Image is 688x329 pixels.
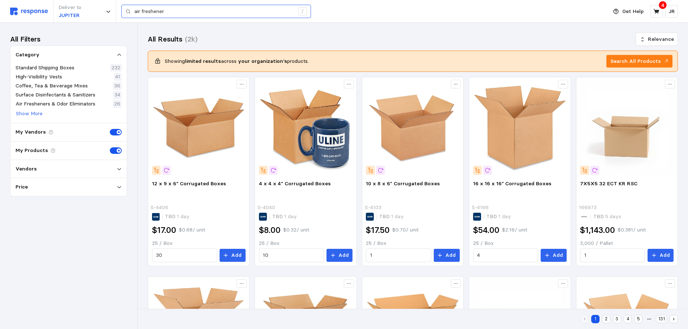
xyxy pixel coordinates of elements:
[610,57,661,65] p: Search All Products
[390,213,404,220] span: 1 day
[238,58,287,64] b: your organization's
[176,213,190,220] span: 1 day
[472,204,489,212] p: S-4166
[165,57,309,65] p: Showing across products.
[636,33,678,46] button: Relevance
[602,315,610,323] button: 2
[338,251,349,259] p: Add
[593,213,621,221] p: TBD
[59,4,81,12] p: Deliver to
[148,34,182,44] h3: All Results
[609,5,648,18] button: Get Help
[584,249,641,262] input: Qty
[185,34,198,44] h3: (2k)
[366,81,459,174] img: S-4103
[152,81,246,174] img: S-4406
[16,147,48,155] p: My Products
[553,251,563,259] p: Add
[151,204,168,212] p: S-4406
[298,7,307,16] div: /
[16,64,74,72] p: Standard Shipping Boxes
[365,204,381,212] p: S-4103
[259,180,331,187] span: 4 x 4 x 4" Corrugated Boxes
[591,315,600,323] button: 1
[220,249,246,262] button: Add
[366,239,459,247] p: 25 / Box
[613,315,621,323] button: 3
[473,239,567,247] p: 25 / Box
[579,204,597,212] p: 166973
[473,81,567,174] img: S-4166
[366,180,440,187] span: 10 x 8 x 6" Corrugated Boxes
[366,225,390,236] h2: $17.50
[114,100,120,108] p: 26
[648,249,674,262] button: Add
[16,73,62,81] p: High-Visibility Vests
[445,251,456,259] p: Add
[541,249,567,262] button: Add
[185,58,221,64] b: limited results
[473,225,499,236] h2: $54.00
[259,81,352,174] img: S-4040
[152,225,176,236] h2: $17.00
[10,34,40,44] h3: All Filters
[258,204,275,212] p: S-4040
[661,1,665,9] p: 4
[497,213,511,220] span: 1 day
[16,100,95,108] p: Air Fresheners & Odor Eliminators
[16,109,43,118] button: Show More
[379,213,404,221] p: TBD
[580,81,674,174] img: f866b9d9-19ac-4b97-9847-cf603bda10dd.jpeg
[283,213,297,220] span: 1 day
[392,226,419,234] p: $0.70 / unit
[16,82,88,90] p: Coffee, Tea & Beverage Mixes
[648,35,674,43] p: Relevance
[656,315,667,323] button: 131
[59,12,81,20] p: JUPITER
[604,213,621,220] span: 5 days
[10,8,48,15] img: svg%3e
[156,249,213,262] input: Qty
[580,239,674,247] p: 3,000 / Pallet
[580,180,637,187] span: 7X5X5 32 ECT KR RSC
[665,5,678,18] button: JR
[165,213,190,221] p: TBD
[486,213,511,221] p: TBD
[272,213,297,221] p: TBD
[622,8,644,16] p: Get Help
[231,251,242,259] p: Add
[115,73,120,81] p: 41
[434,249,460,262] button: Add
[634,315,642,323] button: 5
[502,226,527,234] p: $2.16 / unit
[259,225,281,236] h2: $8.00
[114,82,120,90] p: 36
[16,51,39,59] p: Category
[326,249,352,262] button: Add
[16,91,95,99] p: Surface Disinfectants & Sanitizers
[473,180,551,187] span: 16 x 16 x 16" Corrugated Boxes
[624,315,632,323] button: 4
[606,55,672,68] button: Search All Products
[16,183,28,191] p: Price
[134,5,294,18] input: Search for a product name or SKU
[112,64,120,72] p: 232
[259,239,352,247] p: 25 / Box
[580,225,615,236] h2: $1,143.00
[114,91,120,99] p: 34
[283,226,309,234] p: $0.32 / unit
[152,180,226,187] span: 12 x 9 x 6" Corrugated Boxes
[618,226,646,234] p: $0.381 / unit
[16,128,46,136] p: My Vendors
[179,226,205,234] p: $0.68 / unit
[659,251,670,259] p: Add
[477,249,534,262] input: Qty
[16,165,37,173] p: Vendors
[152,239,246,247] p: 25 / Box
[668,8,675,16] p: JR
[263,249,320,262] input: Qty
[16,110,43,118] p: Show More
[370,249,427,262] input: Qty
